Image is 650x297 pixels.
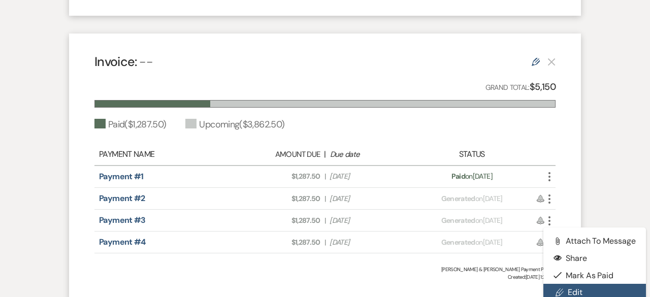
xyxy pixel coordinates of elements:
[324,215,326,226] span: |
[94,266,556,273] div: [PERSON_NAME] & [PERSON_NAME] Payment Plan #1
[415,237,528,248] div: on [DATE]
[240,237,320,248] span: $1,287.50
[330,193,410,204] span: [DATE]
[547,57,556,66] button: This payment plan cannot be deleted because it contains links that have been paid through Weven’s...
[415,171,528,182] div: on [DATE]
[415,193,528,204] div: on [DATE]
[441,238,475,247] span: Generated
[543,250,646,267] button: Share
[543,267,646,284] button: Mark as Paid
[441,216,475,225] span: Generated
[240,171,320,182] span: $1,287.50
[485,80,556,94] p: Grand Total:
[240,149,320,160] div: Amount Due
[415,148,528,160] div: Status
[240,193,320,204] span: $1,287.50
[330,215,410,226] span: [DATE]
[330,237,410,248] span: [DATE]
[324,237,326,248] span: |
[94,118,166,131] div: Paid ( $1,287.50 )
[530,81,556,93] strong: $5,150
[99,171,144,182] a: Payment #1
[240,215,320,226] span: $1,287.50
[441,194,475,203] span: Generated
[235,148,415,160] div: |
[99,193,145,204] a: Payment #2
[99,237,146,247] a: Payment #4
[139,53,153,70] span: --
[451,172,465,181] span: Paid
[94,53,153,71] h4: Invoice:
[94,273,556,281] span: Created: [DATE] 1:24 PM
[330,171,410,182] span: [DATE]
[324,193,326,204] span: |
[99,148,235,160] div: Payment Name
[185,118,284,131] div: Upcoming ( $3,862.50 )
[324,171,326,182] span: |
[330,149,410,160] div: Due date
[415,215,528,226] div: on [DATE]
[543,233,646,250] button: Attach to Message
[99,215,146,225] a: Payment #3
